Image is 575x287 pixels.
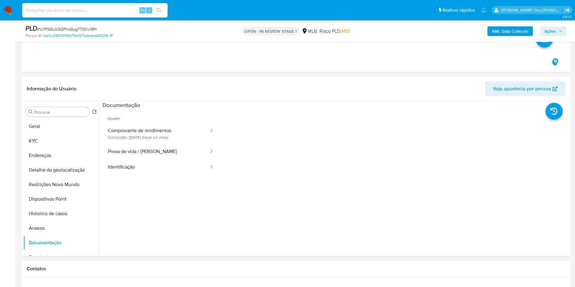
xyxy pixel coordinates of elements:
h1: Contatos [27,266,565,272]
span: Atalhos rápidos [443,7,475,13]
button: Ações [540,26,567,36]
a: fce4cd1865498d75a157bdeabeb832f6 [43,33,112,38]
button: Veja aparência por pessoa [485,82,565,96]
button: Retornar ao pedido padrão [92,109,97,116]
span: MID [342,28,350,35]
span: 3.163.0 [562,14,572,19]
b: AML Data Collector [492,26,529,36]
span: Veja aparência por pessoa [493,82,551,96]
button: Dispositivos Point [23,192,99,206]
button: Anexos [23,221,99,235]
a: Notificações [481,8,486,13]
button: KYC [23,134,99,148]
button: Detalhe da geolocalização [23,163,99,177]
p: OPEN - IN REVIEW STAGE I [242,27,299,35]
h1: Informação do Usuário [27,86,76,92]
button: Procurar [28,109,33,114]
span: s [148,7,150,13]
button: Empréstimos [23,250,99,265]
p: priscilla.barbante@mercadopago.com.br [501,7,562,13]
span: # o7P5GUk9QPhsGyg77Qhvl5Pr [38,26,97,32]
a: Sair [564,7,570,13]
input: Procurar [34,109,87,115]
button: Restrições Novo Mundo [23,177,99,192]
span: Ações [544,26,556,36]
span: Alt [140,7,145,13]
b: PLD [25,23,38,33]
div: MLB [302,28,317,35]
input: Pesquise usuários ou casos... [22,6,168,14]
button: Geral [23,119,99,134]
button: Endereços [23,148,99,163]
button: search-icon [153,6,165,15]
span: Risco PLD: [319,28,350,35]
b: Person ID [25,33,42,38]
button: AML Data Collector [487,26,533,36]
button: Documentação [23,235,99,250]
button: Histórico de casos [23,206,99,221]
